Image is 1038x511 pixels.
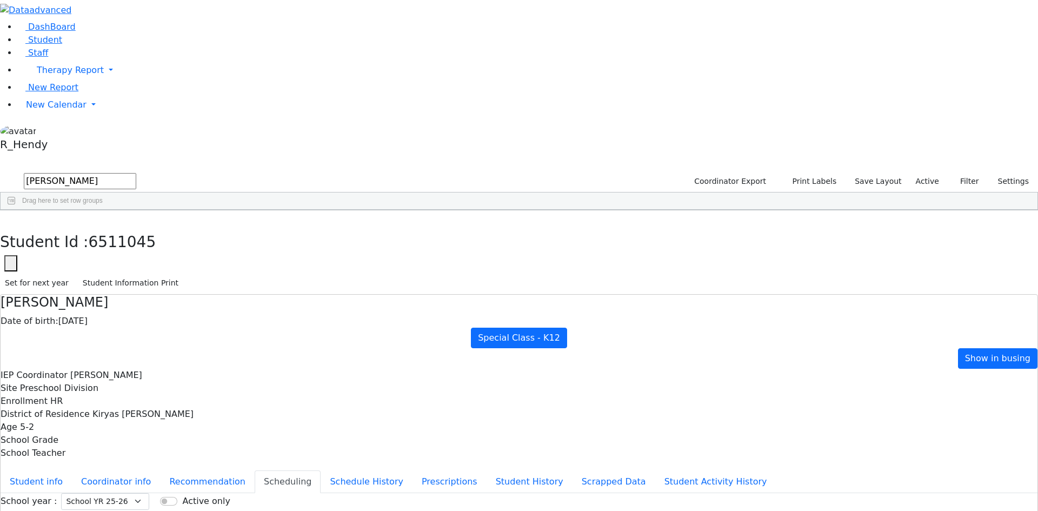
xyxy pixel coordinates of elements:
[17,94,1038,116] a: New Calendar
[471,328,567,348] a: Special Class - K12
[1,295,1037,310] h4: [PERSON_NAME]
[958,348,1037,369] a: Show in busing
[17,35,62,45] a: Student
[255,470,321,493] button: Scheduling
[1,408,90,421] label: District of Residence
[412,470,487,493] button: Prescriptions
[20,383,98,393] span: Preschool Division
[1,434,58,447] label: School Grade
[1,315,1037,328] div: [DATE]
[1,382,17,395] label: Site
[487,470,573,493] button: Student History
[22,197,103,204] span: Drag here to set row groups
[984,173,1034,190] button: Settings
[92,409,194,419] span: Kiryas [PERSON_NAME]
[573,470,655,493] button: Scrapped Data
[1,470,72,493] button: Student info
[28,35,62,45] span: Student
[17,22,76,32] a: DashBoard
[1,421,17,434] label: Age
[160,470,255,493] button: Recommendation
[78,275,183,291] button: Student Information Print
[72,470,160,493] button: Coordinator info
[780,173,841,190] button: Print Labels
[850,173,906,190] button: Save Layout
[965,353,1030,363] span: Show in busing
[1,395,48,408] label: Enrollment
[946,173,984,190] button: Filter
[24,173,136,189] input: Search
[17,82,78,92] a: New Report
[50,396,63,406] span: HR
[655,470,776,493] button: Student Activity History
[687,173,771,190] button: Coordinator Export
[17,59,1038,81] a: Therapy Report
[28,22,76,32] span: DashBoard
[89,233,156,251] span: 6511045
[26,99,86,110] span: New Calendar
[28,48,48,58] span: Staff
[1,369,68,382] label: IEP Coordinator
[70,370,142,380] span: [PERSON_NAME]
[17,48,48,58] a: Staff
[321,470,412,493] button: Schedule History
[1,495,57,508] label: School year :
[182,495,230,508] label: Active only
[28,82,78,92] span: New Report
[20,422,34,432] span: 5-2
[911,173,944,190] label: Active
[37,65,104,75] span: Therapy Report
[1,315,58,328] label: Date of birth:
[1,447,65,460] label: School Teacher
